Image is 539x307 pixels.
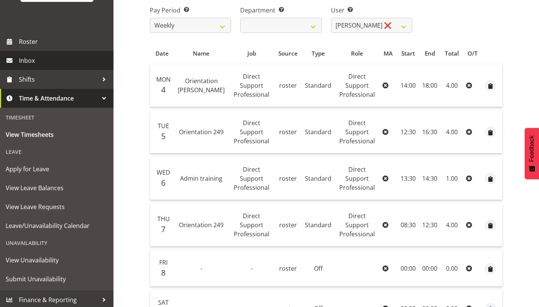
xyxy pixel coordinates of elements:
[6,129,108,140] span: View Timesheets
[279,81,297,90] span: roster
[6,254,108,266] span: View Unavailability
[279,128,297,136] span: roster
[19,294,98,305] span: Finance & Reporting
[351,49,363,58] span: Role
[19,93,98,104] span: Time & Attendance
[339,165,375,192] span: Direct Support Professional
[339,212,375,238] span: Direct Support Professional
[397,250,419,287] td: 00:00
[6,220,108,231] span: Leave/Unavailability Calendar
[178,77,225,94] span: Orientation [PERSON_NAME]
[179,128,224,136] span: Orientation 249
[2,235,112,251] div: Unavailability
[2,197,112,216] a: View Leave Requests
[302,111,334,153] td: Standard
[161,131,166,141] span: 5
[157,168,170,177] span: Wed
[234,212,269,238] span: Direct Support Professional
[278,49,298,58] span: Source
[161,84,166,95] span: 4
[2,270,112,288] a: Submit Unavailability
[2,110,112,125] div: Timesheet
[397,64,419,107] td: 14:00
[234,165,269,192] span: Direct Support Professional
[279,264,297,273] span: roster
[468,49,478,58] span: O/T
[240,6,322,15] label: Department
[234,72,269,99] span: Direct Support Professional
[419,157,440,200] td: 14:30
[302,204,334,247] td: Standard
[2,144,112,160] div: Leave
[339,119,375,145] span: Direct Support Professional
[159,258,168,267] span: Fri
[279,221,297,229] span: roster
[445,49,459,58] span: Total
[247,49,256,58] span: Job
[440,204,463,247] td: 4.00
[397,157,419,200] td: 13:30
[2,125,112,144] a: View Timesheets
[6,273,108,285] span: Submit Unavailability
[2,178,112,197] a: View Leave Balances
[440,157,463,200] td: 1.00
[200,264,202,273] span: -
[2,216,112,235] a: Leave/Unavailability Calendar
[19,36,110,47] span: Roster
[251,264,253,273] span: -
[2,160,112,178] a: Apply for Leave
[234,119,269,145] span: Direct Support Professional
[161,267,166,278] span: 8
[339,72,375,99] span: Direct Support Professional
[401,49,415,58] span: Start
[161,177,166,188] span: 6
[157,215,170,223] span: Thu
[19,74,98,85] span: Shifts
[302,250,334,287] td: Off
[440,250,463,287] td: 0.00
[440,111,463,153] td: 4.00
[440,64,463,107] td: 4.00
[161,224,166,234] span: 7
[419,250,440,287] td: 00:00
[155,49,169,58] span: Date
[6,201,108,212] span: View Leave Requests
[158,122,169,130] span: Tue
[193,49,210,58] span: Name
[6,163,108,175] span: Apply for Leave
[302,157,334,200] td: Standard
[397,204,419,247] td: 08:30
[419,204,440,247] td: 12:30
[425,49,435,58] span: End
[302,64,334,107] td: Standard
[528,135,535,162] span: Feedback
[180,174,222,183] span: Admin training
[419,111,440,153] td: 16:30
[525,128,539,179] button: Feedback - Show survey
[158,298,169,307] span: Sat
[279,174,297,183] span: roster
[150,6,231,15] label: Pay Period
[331,6,412,15] label: User
[156,75,171,84] span: Mon
[397,111,419,153] td: 12:30
[179,221,224,229] span: Orientation 249
[384,49,393,58] span: MA
[2,251,112,270] a: View Unavailability
[312,49,325,58] span: Type
[419,64,440,107] td: 18:00
[6,182,108,194] span: View Leave Balances
[19,55,110,66] span: Inbox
